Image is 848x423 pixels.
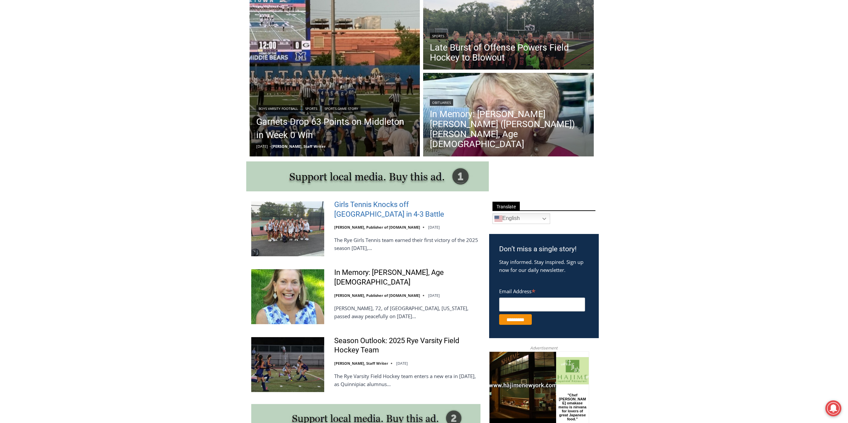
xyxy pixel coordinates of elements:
[303,105,320,112] a: Sports
[246,161,489,191] img: support local media, buy this ad
[523,345,564,351] span: Advertisement
[272,144,326,149] a: [PERSON_NAME], Staff Writer
[428,225,440,230] time: [DATE]
[334,372,480,388] p: The Rye Varsity Field Hockey team enters a new era in [DATE], as Quinnipiac alumnus…
[174,66,309,81] span: Intern @ [DOMAIN_NAME]
[492,213,550,224] a: English
[322,105,361,112] a: Sports Game Story
[492,202,520,211] span: Translate
[334,236,480,252] p: The Rye Girls Tennis team earned their first victory of the 2025 season [DATE],…
[499,244,589,255] h3: Don’t miss a single story!
[334,225,420,230] a: [PERSON_NAME], Publisher of [DOMAIN_NAME]
[270,144,272,149] span: –
[430,33,446,39] a: Sports
[2,69,65,94] span: Open Tues. - Sun. [PHONE_NUMBER]
[334,293,420,298] a: [PERSON_NAME], Publisher of [DOMAIN_NAME]
[396,361,408,366] time: [DATE]
[69,42,98,80] div: "Chef [PERSON_NAME] omakase menu is nirvana for lovers of great Japanese food."
[334,361,388,366] a: [PERSON_NAME], Staff Writer
[168,0,315,65] div: Apply Now <> summer and RHS senior internships available
[251,337,324,392] img: Season Outlook: 2025 Rye Varsity Field Hockey Team
[256,115,414,142] a: Garnets Drop 63 Points on Middleton in Week 0 Win
[430,109,587,149] a: In Memory: [PERSON_NAME] [PERSON_NAME] ([PERSON_NAME]) [PERSON_NAME], Age [DEMOGRAPHIC_DATA]
[494,215,502,223] img: en
[256,105,300,112] a: Boys Varsity Football
[499,258,589,274] p: Stay informed. Stay inspired. Sign up now for our daily newsletter.
[423,73,594,158] a: Read More In Memory: Maureen Catherine (Devlin) Koecheler, Age 83
[256,104,414,112] div: | |
[160,65,323,83] a: Intern @ [DOMAIN_NAME]
[0,67,67,83] a: Open Tues. - Sun. [PHONE_NUMBER]
[334,268,480,287] a: In Memory: [PERSON_NAME], Age [DEMOGRAPHIC_DATA]
[334,200,480,219] a: Girls Tennis Knocks off [GEOGRAPHIC_DATA] in 4-3 Battle
[334,336,480,355] a: Season Outlook: 2025 Rye Varsity Field Hockey Team
[430,99,453,106] a: Obituaries
[423,73,594,158] img: Obituary - Maureen Catherine Devlin Koecheler
[334,304,480,320] p: [PERSON_NAME], 72, of [GEOGRAPHIC_DATA], [US_STATE], passed away peacefully on [DATE]…
[499,285,585,297] label: Email Address
[256,144,268,149] time: [DATE]
[428,293,440,298] time: [DATE]
[251,201,324,256] img: Girls Tennis Knocks off Mamaroneck in 4-3 Battle
[251,269,324,324] img: In Memory: Maryanne Bardwil Lynch, Age 72
[430,43,587,63] a: Late Burst of Offense Powers Field Hockey to Blowout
